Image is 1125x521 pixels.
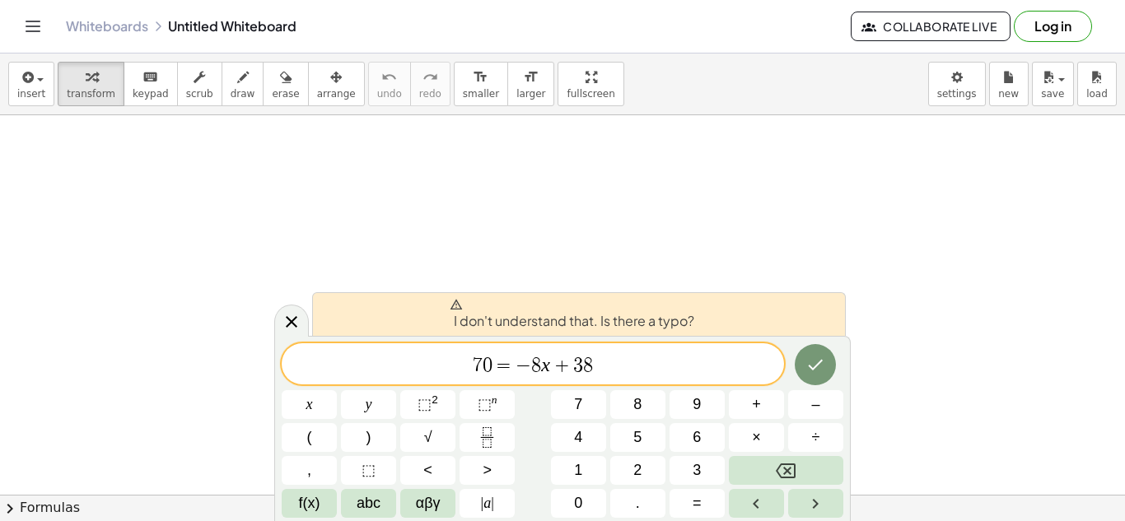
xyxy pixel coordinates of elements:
[693,492,702,514] span: =
[610,456,665,485] button: 2
[272,88,299,100] span: erase
[306,393,313,416] span: x
[610,423,665,452] button: 5
[574,459,582,481] span: 1
[186,88,213,100] span: scrub
[432,393,438,406] sup: 2
[366,426,371,449] span: )
[633,459,642,481] span: 2
[729,489,784,518] button: Left arrow
[366,393,372,416] span: y
[788,489,843,518] button: Right arrow
[670,390,725,419] button: 9
[516,88,545,100] span: larger
[788,423,843,452] button: Divide
[937,88,977,100] span: settings
[1086,88,1108,100] span: load
[418,396,432,412] span: ⬚
[998,88,1019,100] span: new
[851,12,1011,41] button: Collaborate Live
[473,356,483,375] span: 7
[583,356,593,375] span: 8
[66,18,148,35] a: Whiteboards
[410,62,450,106] button: redoredo
[341,390,396,419] button: y
[573,356,583,375] span: 3
[636,492,640,514] span: .
[231,88,255,100] span: draw
[507,62,554,106] button: format_sizelarger
[574,492,582,514] span: 0
[282,423,337,452] button: (
[8,62,54,106] button: insert
[610,489,665,518] button: .
[282,390,337,419] button: x
[400,489,455,518] button: Greek alphabet
[1077,62,1117,106] button: load
[20,13,46,40] button: Toggle navigation
[481,495,484,511] span: |
[729,390,784,419] button: Plus
[483,459,492,481] span: >
[357,492,380,514] span: abc
[551,456,606,485] button: 1
[400,456,455,485] button: Less than
[473,67,488,87] i: format_size
[460,423,515,452] button: Fraction
[1041,88,1064,100] span: save
[450,298,694,331] span: I don't understand that. Is there a typo?
[551,390,606,419] button: 7
[516,356,531,375] span: −
[752,393,761,416] span: +
[422,67,438,87] i: redo
[693,426,701,449] span: 6
[299,492,320,514] span: f(x)
[928,62,986,106] button: settings
[282,489,337,518] button: Functions
[222,62,264,106] button: draw
[633,426,642,449] span: 5
[481,492,494,514] span: a
[492,393,497,406] sup: n
[460,489,515,518] button: Absolute value
[416,492,441,514] span: αβγ
[729,456,843,485] button: Backspace
[729,423,784,452] button: Times
[1032,62,1074,106] button: save
[574,426,582,449] span: 4
[523,67,539,87] i: format_size
[67,88,115,100] span: transform
[788,390,843,419] button: Minus
[341,456,396,485] button: Placeholder
[491,495,494,511] span: |
[795,344,836,385] button: Done
[670,489,725,518] button: Equals
[610,390,665,419] button: 8
[400,423,455,452] button: Square root
[541,354,550,375] var: x
[989,62,1029,106] button: new
[550,356,574,375] span: +
[317,88,356,100] span: arrange
[1014,11,1092,42] button: Log in
[381,67,397,87] i: undo
[308,62,365,106] button: arrange
[17,88,45,100] span: insert
[460,456,515,485] button: Greater than
[368,62,411,106] button: undoundo
[307,459,311,481] span: ,
[812,426,820,449] span: ÷
[551,423,606,452] button: 4
[670,456,725,485] button: 3
[58,62,124,106] button: transform
[567,88,614,100] span: fullscreen
[531,356,541,375] span: 8
[752,426,761,449] span: ×
[341,423,396,452] button: )
[400,390,455,419] button: Squared
[454,62,508,106] button: format_sizesmaller
[811,393,819,416] span: –
[865,19,997,34] span: Collaborate Live
[463,88,499,100] span: smaller
[574,393,582,416] span: 7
